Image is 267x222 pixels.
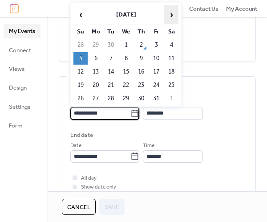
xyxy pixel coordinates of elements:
[89,25,103,38] th: Mo
[70,141,81,150] span: Date
[73,79,88,91] td: 19
[164,66,178,78] td: 18
[73,92,88,105] td: 26
[104,79,118,91] td: 21
[149,52,163,65] td: 10
[9,27,35,36] span: My Events
[104,106,118,118] td: 4
[149,92,163,105] td: 31
[81,183,116,192] span: Show date only
[164,79,178,91] td: 25
[119,52,133,65] td: 8
[89,5,163,25] th: [DATE]
[134,66,148,78] td: 16
[104,25,118,38] th: Tu
[9,46,31,55] span: Connect
[134,39,148,51] td: 2
[9,103,30,111] span: Settings
[104,92,118,105] td: 28
[164,106,178,118] td: 8
[149,39,163,51] td: 3
[164,52,178,65] td: 11
[70,131,93,140] div: End date
[149,66,163,78] td: 17
[119,39,133,51] td: 1
[119,25,133,38] th: We
[9,121,23,130] span: Form
[134,79,148,91] td: 23
[165,6,178,24] span: ›
[104,52,118,65] td: 7
[164,92,178,105] td: 1
[81,174,97,183] span: All day
[89,79,103,91] td: 20
[9,83,27,92] span: Design
[119,79,133,91] td: 22
[4,24,40,38] a: My Events
[73,25,88,38] th: Su
[134,92,148,105] td: 30
[134,52,148,65] td: 9
[134,25,148,38] th: Th
[4,99,40,114] a: Settings
[189,4,218,13] a: Contact Us
[4,118,40,132] a: Form
[164,39,178,51] td: 4
[62,199,96,215] button: Cancel
[143,141,154,150] span: Time
[89,106,103,118] td: 3
[67,203,90,212] span: Cancel
[149,79,163,91] td: 24
[104,39,118,51] td: 30
[89,92,103,105] td: 27
[226,4,257,13] a: My Account
[74,6,87,24] span: ‹
[149,25,163,38] th: Fr
[73,52,88,65] td: 5
[89,52,103,65] td: 6
[119,66,133,78] td: 15
[104,66,118,78] td: 14
[164,25,178,38] th: Sa
[73,66,88,78] td: 12
[4,43,40,57] a: Connect
[134,106,148,118] td: 6
[4,62,40,76] a: Views
[89,66,103,78] td: 13
[149,106,163,118] td: 7
[89,39,103,51] td: 29
[10,4,19,13] img: logo
[73,106,88,118] td: 2
[119,92,133,105] td: 29
[4,80,40,95] a: Design
[9,65,24,74] span: Views
[119,106,133,118] td: 5
[73,39,88,51] td: 28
